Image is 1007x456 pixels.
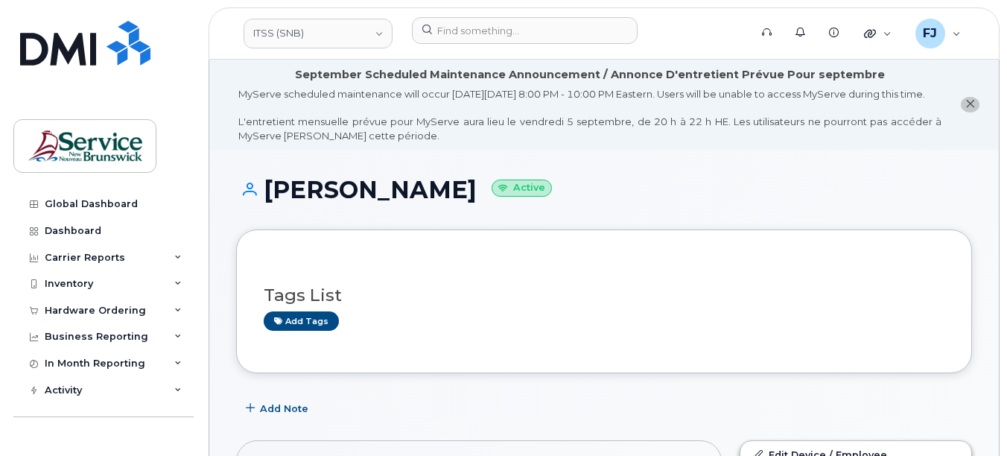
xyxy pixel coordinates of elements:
[238,87,941,142] div: MyServe scheduled maintenance will occur [DATE][DATE] 8:00 PM - 10:00 PM Eastern. Users will be u...
[264,311,339,330] a: Add tags
[961,97,979,113] button: close notification
[295,67,885,83] div: September Scheduled Maintenance Announcement / Annonce D'entretient Prévue Pour septembre
[236,177,972,203] h1: [PERSON_NAME]
[260,402,308,416] span: Add Note
[492,180,552,197] small: Active
[236,396,321,422] button: Add Note
[264,286,944,305] h3: Tags List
